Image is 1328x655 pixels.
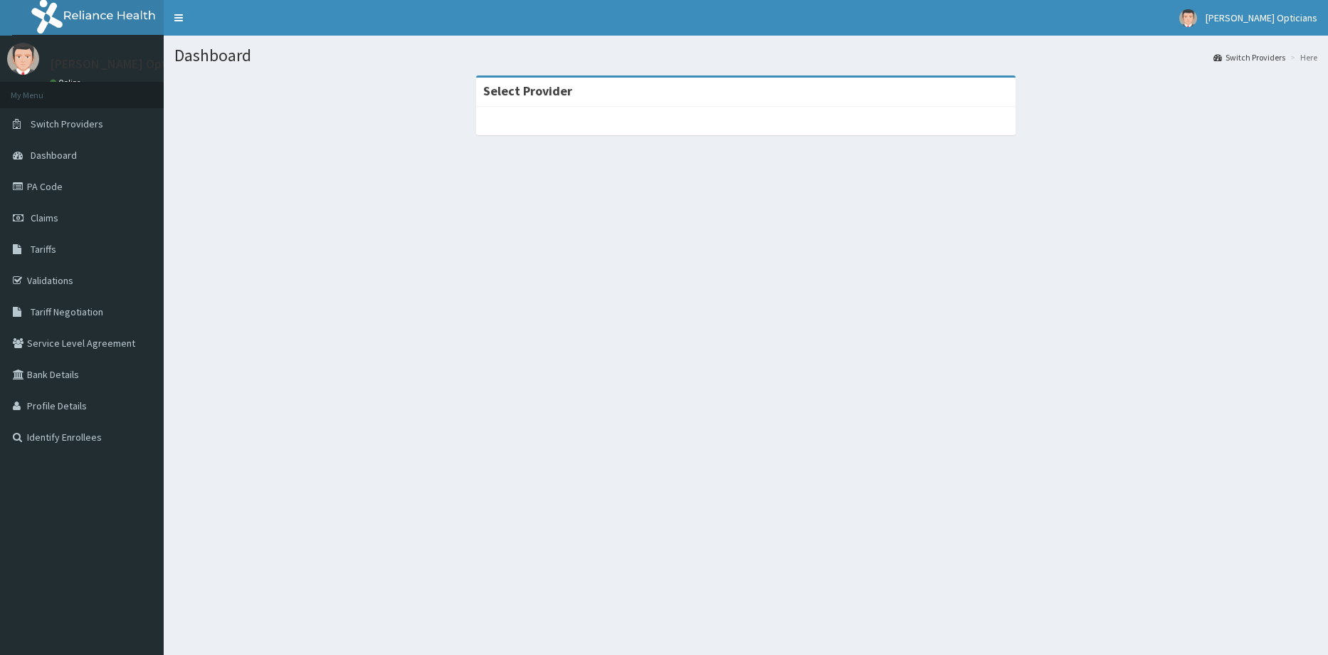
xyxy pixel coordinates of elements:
[483,83,572,99] strong: Select Provider
[31,149,77,162] span: Dashboard
[1179,9,1197,27] img: User Image
[1213,51,1285,63] a: Switch Providers
[1287,51,1317,63] li: Here
[7,43,39,75] img: User Image
[50,78,84,88] a: Online
[174,46,1317,65] h1: Dashboard
[31,305,103,318] span: Tariff Negotiation
[31,211,58,224] span: Claims
[50,58,199,70] p: [PERSON_NAME] Opticians
[1206,11,1317,24] span: [PERSON_NAME] Opticians
[31,117,103,130] span: Switch Providers
[31,243,56,256] span: Tariffs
